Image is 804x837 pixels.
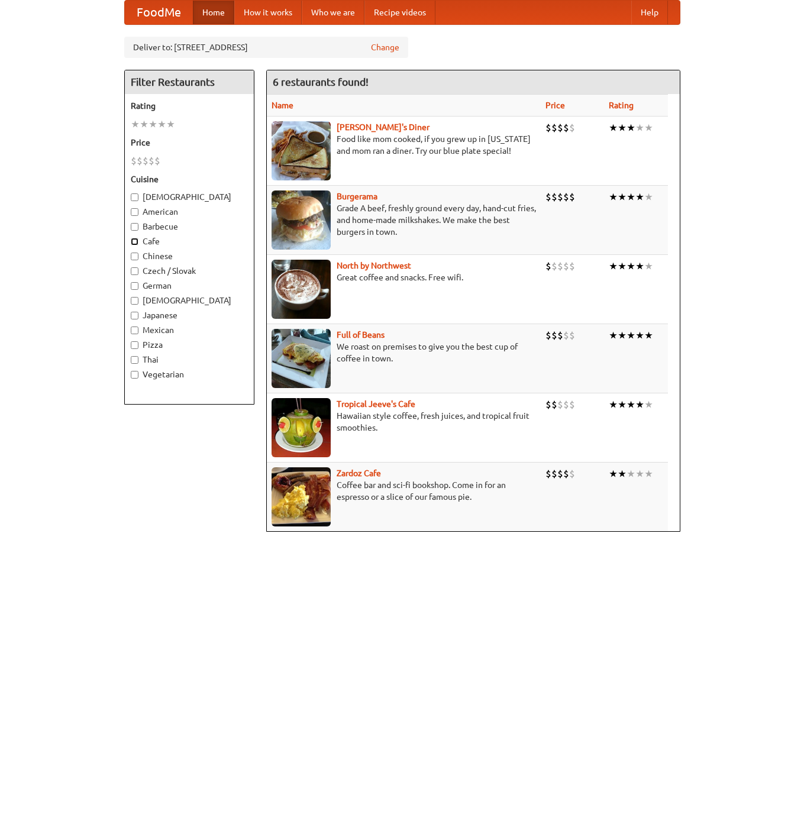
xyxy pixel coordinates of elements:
[627,398,635,411] li: ★
[148,118,157,131] li: ★
[131,235,248,247] label: Cafe
[557,121,563,134] li: $
[272,121,331,180] img: sallys.jpg
[273,76,369,88] ng-pluralize: 6 restaurants found!
[569,467,575,480] li: $
[131,280,248,292] label: German
[125,1,193,24] a: FoodMe
[337,192,377,201] b: Burgerama
[143,154,148,167] li: $
[545,190,551,203] li: $
[618,260,627,273] li: ★
[609,190,618,203] li: ★
[131,267,138,275] input: Czech / Slovak
[131,206,248,218] label: American
[131,100,248,112] h5: Rating
[635,190,644,203] li: ★
[551,190,557,203] li: $
[644,260,653,273] li: ★
[557,398,563,411] li: $
[272,341,536,364] p: We roast on premises to give you the best cup of coffee in town.
[131,295,248,306] label: [DEMOGRAPHIC_DATA]
[545,101,565,110] a: Price
[569,121,575,134] li: $
[644,329,653,342] li: ★
[635,329,644,342] li: ★
[569,190,575,203] li: $
[609,121,618,134] li: ★
[272,272,536,283] p: Great coffee and snacks. Free wifi.
[569,260,575,273] li: $
[272,260,331,319] img: north.jpg
[337,122,430,132] b: [PERSON_NAME]'s Diner
[137,154,143,167] li: $
[618,398,627,411] li: ★
[131,208,138,216] input: American
[557,467,563,480] li: $
[551,398,557,411] li: $
[131,221,248,232] label: Barbecue
[131,309,248,321] label: Japanese
[627,190,635,203] li: ★
[635,398,644,411] li: ★
[131,265,248,277] label: Czech / Slovak
[635,260,644,273] li: ★
[272,190,331,250] img: burgerama.jpg
[644,190,653,203] li: ★
[569,329,575,342] li: $
[364,1,435,24] a: Recipe videos
[131,238,138,245] input: Cafe
[551,467,557,480] li: $
[618,467,627,480] li: ★
[193,1,234,24] a: Home
[337,330,385,340] a: Full of Beans
[635,467,644,480] li: ★
[302,1,364,24] a: Who we are
[272,133,536,157] p: Food like mom cooked, if you grew up in [US_STATE] and mom ran a diner. Try our blue plate special!
[618,329,627,342] li: ★
[140,118,148,131] li: ★
[131,312,138,319] input: Japanese
[569,398,575,411] li: $
[337,399,415,409] b: Tropical Jeeve's Cafe
[131,339,248,351] label: Pizza
[627,260,635,273] li: ★
[131,173,248,185] h5: Cuisine
[609,467,618,480] li: ★
[609,329,618,342] li: ★
[131,137,248,148] h5: Price
[124,37,408,58] div: Deliver to: [STREET_ADDRESS]
[131,250,248,262] label: Chinese
[551,329,557,342] li: $
[166,118,175,131] li: ★
[337,468,381,478] a: Zardoz Cafe
[131,327,138,334] input: Mexican
[131,371,138,379] input: Vegetarian
[618,190,627,203] li: ★
[563,398,569,411] li: $
[545,329,551,342] li: $
[131,253,138,260] input: Chinese
[154,154,160,167] li: $
[131,354,248,366] label: Thai
[131,193,138,201] input: [DEMOGRAPHIC_DATA]
[131,369,248,380] label: Vegetarian
[557,260,563,273] li: $
[131,223,138,231] input: Barbecue
[371,41,399,53] a: Change
[563,121,569,134] li: $
[563,329,569,342] li: $
[148,154,154,167] li: $
[627,329,635,342] li: ★
[337,261,411,270] a: North by Northwest
[609,101,634,110] a: Rating
[131,118,140,131] li: ★
[609,398,618,411] li: ★
[557,190,563,203] li: $
[131,324,248,336] label: Mexican
[563,190,569,203] li: $
[272,467,331,526] img: zardoz.jpg
[557,329,563,342] li: $
[272,329,331,388] img: beans.jpg
[272,101,293,110] a: Name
